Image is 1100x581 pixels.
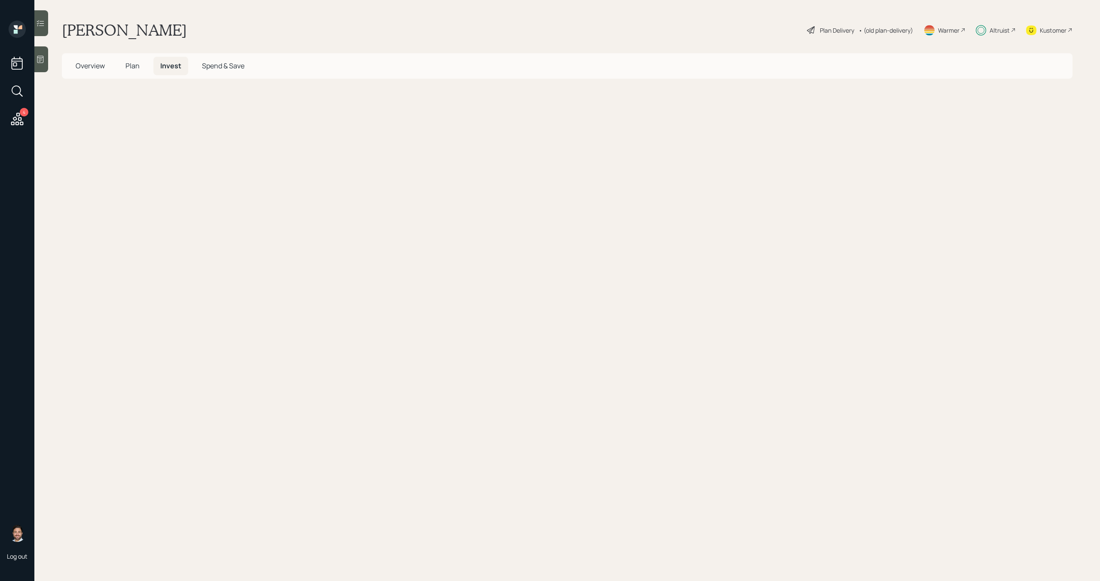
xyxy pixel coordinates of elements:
div: Log out [7,552,27,560]
div: • (old plan-delivery) [859,26,913,35]
div: Plan Delivery [820,26,854,35]
div: Warmer [938,26,959,35]
div: 4 [20,108,28,116]
h1: [PERSON_NAME] [62,21,187,40]
span: Plan [125,61,140,70]
span: Invest [160,61,181,70]
img: michael-russo-headshot.png [9,525,26,542]
div: Kustomer [1040,26,1066,35]
span: Overview [76,61,105,70]
div: Altruist [990,26,1010,35]
span: Spend & Save [202,61,244,70]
